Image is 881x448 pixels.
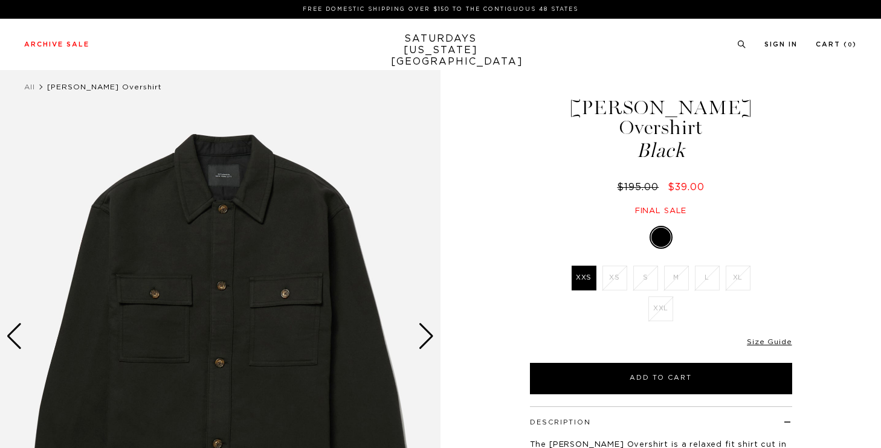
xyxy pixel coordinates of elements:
a: Size Guide [747,338,792,345]
a: Sign In [764,41,798,48]
small: 0 [848,42,853,48]
div: Next slide [418,323,434,350]
button: Add to Cart [530,363,792,394]
button: Description [530,419,591,426]
span: [PERSON_NAME] Overshirt [47,83,162,91]
div: Previous slide [6,323,22,350]
p: FREE DOMESTIC SHIPPING OVER $150 TO THE CONTIGUOUS 48 STATES [29,5,852,14]
a: Archive Sale [24,41,89,48]
a: SATURDAYS[US_STATE][GEOGRAPHIC_DATA] [391,33,491,68]
del: $195.00 [617,182,663,192]
span: $39.00 [668,182,705,192]
div: Final sale [528,206,794,216]
h1: [PERSON_NAME] Overshirt [528,98,794,161]
span: Black [528,141,794,161]
a: Cart (0) [816,41,857,48]
a: All [24,83,35,91]
label: XXS [572,266,596,290]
